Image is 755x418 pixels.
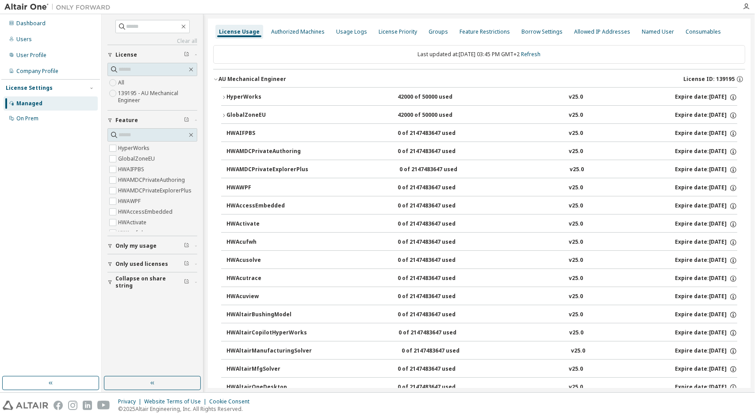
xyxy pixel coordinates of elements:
label: HWAIFPBS [118,164,146,175]
div: 0 of 2147483647 used [398,130,477,138]
div: Expire date: [DATE] [675,202,737,210]
img: Altair One [4,3,115,12]
div: v25.0 [569,383,583,391]
div: v25.0 [569,257,583,265]
img: linkedin.svg [83,401,92,410]
button: HWAccessEmbedded0 of 2147483647 usedv25.0Expire date:[DATE] [226,196,737,216]
label: All [118,77,126,88]
div: v25.0 [570,166,584,174]
div: v25.0 [569,238,583,246]
img: altair_logo.svg [3,401,48,410]
div: Usage Logs [336,28,367,35]
div: v25.0 [569,148,583,156]
button: HWAltairManufacturingSolver0 of 2147483647 usedv25.0Expire date:[DATE] [226,341,737,361]
button: HWActivate0 of 2147483647 usedv25.0Expire date:[DATE] [226,215,737,234]
div: Borrow Settings [521,28,563,35]
button: HyperWorks42000 of 50000 usedv25.0Expire date:[DATE] [221,88,737,107]
div: 0 of 2147483647 used [398,293,477,301]
p: © 2025 Altair Engineering, Inc. All Rights Reserved. [118,405,255,413]
div: 0 of 2147483647 used [399,329,478,337]
div: On Prem [16,115,38,122]
div: 0 of 2147483647 used [398,365,477,373]
div: Expire date: [DATE] [675,220,737,228]
div: Expire date: [DATE] [675,293,737,301]
div: License Priority [379,28,417,35]
div: HWAltairBushingModel [226,311,306,319]
button: HWAltairCopilotHyperWorks0 of 2147483647 usedv25.0Expire date:[DATE] [226,323,737,343]
button: HWAcutrace0 of 2147483647 usedv25.0Expire date:[DATE] [226,269,737,288]
div: 0 of 2147483647 used [398,148,477,156]
span: License ID: 139195 [683,76,735,83]
label: HWAccessEmbedded [118,207,174,217]
div: Expire date: [DATE] [675,184,737,192]
div: Expire date: [DATE] [675,257,737,265]
label: HWAMDCPrivateExplorerPlus [118,185,193,196]
div: 42000 of 50000 used [398,93,477,101]
div: HWAccessEmbedded [226,202,306,210]
div: v25.0 [569,93,583,101]
div: 0 of 2147483647 used [402,347,481,355]
div: HWActivate [226,220,306,228]
div: HWAcutrace [226,275,306,283]
button: Feature [107,111,197,130]
div: 0 of 2147483647 used [398,257,477,265]
div: v25.0 [569,293,583,301]
span: Only used licenses [115,261,168,268]
div: Privacy [118,398,144,405]
button: HWAMDCPrivateAuthoring0 of 2147483647 usedv25.0Expire date:[DATE] [226,142,737,161]
button: HWAWPF0 of 2147483647 usedv25.0Expire date:[DATE] [226,178,737,198]
div: v25.0 [569,184,583,192]
div: Groups [429,28,448,35]
button: HWAcusolve0 of 2147483647 usedv25.0Expire date:[DATE] [226,251,737,270]
div: GlobalZoneEU [226,111,306,119]
label: GlobalZoneEU [118,153,157,164]
div: Company Profile [16,68,58,75]
div: 0 of 2147483647 used [398,184,477,192]
div: HWAIFPBS [226,130,306,138]
button: License [107,45,197,65]
div: HyperWorks [226,93,306,101]
span: Collapse on share string [115,275,184,289]
label: HWActivate [118,217,148,228]
button: HWAcufwh0 of 2147483647 usedv25.0Expire date:[DATE] [226,233,737,252]
div: 0 of 2147483647 used [399,166,479,174]
div: Last updated at: [DATE] 03:45 PM GMT+2 [213,45,745,64]
div: User Profile [16,52,46,59]
div: Named User [642,28,674,35]
div: Expire date: [DATE] [675,238,737,246]
a: Refresh [521,50,541,58]
img: youtube.svg [97,401,110,410]
label: 139195 - AU Mechanical Engineer [118,88,197,106]
span: License [115,51,137,58]
div: v25.0 [569,220,583,228]
span: Clear filter [184,117,189,124]
div: AU Mechanical Engineer [218,76,286,83]
div: HWAMDCPrivateAuthoring [226,148,306,156]
div: Authorized Machines [271,28,325,35]
div: Allowed IP Addresses [574,28,630,35]
div: HWAWPF [226,184,306,192]
div: Expire date: [DATE] [675,365,737,373]
div: v25.0 [569,275,583,283]
span: Clear filter [184,279,189,286]
div: 0 of 2147483647 used [398,202,477,210]
div: HWAltairCopilotHyperWorks [226,329,307,337]
img: instagram.svg [68,401,77,410]
span: Clear filter [184,51,189,58]
div: Expire date: [DATE] [675,111,737,119]
div: 0 of 2147483647 used [398,311,477,319]
div: Cookie Consent [209,398,255,405]
label: HWAcufwh [118,228,146,238]
span: Clear filter [184,261,189,268]
div: Consumables [686,28,721,35]
div: Expire date: [DATE] [675,329,737,337]
button: HWAIFPBS0 of 2147483647 usedv25.0Expire date:[DATE] [226,124,737,143]
button: HWAMDCPrivateExplorerPlus0 of 2147483647 usedv25.0Expire date:[DATE] [226,160,737,180]
div: Expire date: [DATE] [675,383,737,391]
div: Expire date: [DATE] [675,148,737,156]
button: HWAltairMfgSolver0 of 2147483647 usedv25.0Expire date:[DATE] [226,360,737,379]
button: Only used licenses [107,254,197,274]
button: GlobalZoneEU42000 of 50000 usedv25.0Expire date:[DATE] [221,106,737,125]
div: 0 of 2147483647 used [398,275,477,283]
div: Expire date: [DATE] [675,130,737,138]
